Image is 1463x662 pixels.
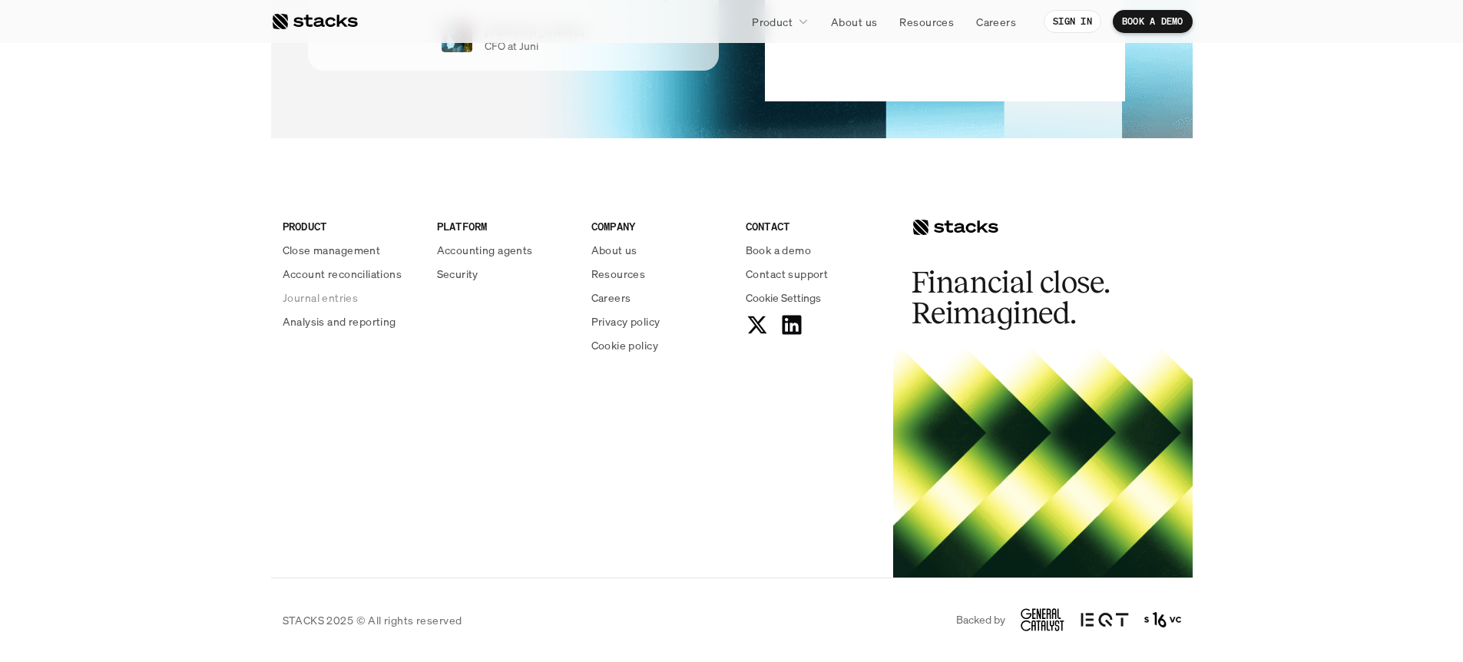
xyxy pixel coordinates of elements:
a: BOOK A DEMO [1113,10,1193,33]
p: Close management [283,242,381,258]
p: Careers [591,290,631,306]
p: Security [437,266,478,282]
a: Security [437,266,573,282]
a: Close management [283,242,419,258]
p: CFO at Juni [485,40,538,53]
p: Journal entries [283,290,358,306]
p: Contact support [746,266,828,282]
p: Product [752,14,793,30]
a: Contact support [746,266,882,282]
p: Accounting agents [437,242,533,258]
p: PRODUCT [283,218,419,234]
a: Careers [591,290,727,306]
a: About us [591,242,727,258]
h2: Financial close. Reimagined. [912,267,1142,329]
p: PLATFORM [437,218,573,234]
a: Accounting agents [437,242,573,258]
p: Privacy policy [591,313,660,329]
a: Resources [890,8,963,35]
a: About us [822,8,886,35]
a: Careers [967,8,1025,35]
button: Cookie Trigger [746,290,821,306]
a: Resources [591,266,727,282]
a: Privacy Policy [181,293,249,303]
a: Journal entries [283,290,419,306]
p: BOOK A DEMO [1122,16,1183,27]
p: Analysis and reporting [283,313,396,329]
a: Analysis and reporting [283,313,419,329]
a: Cookie policy [591,337,727,353]
p: Resources [899,14,954,30]
a: SIGN IN [1044,10,1101,33]
a: Account reconciliations [283,266,419,282]
p: Resources [591,266,646,282]
p: SIGN IN [1053,16,1092,27]
p: About us [591,242,637,258]
p: CONTACT [746,218,882,234]
p: Account reconciliations [283,266,402,282]
p: Careers [976,14,1016,30]
a: Privacy policy [591,313,727,329]
p: COMPANY [591,218,727,234]
p: Cookie policy [591,337,658,353]
p: Book a demo [746,242,812,258]
span: Cookie Settings [746,290,821,306]
p: Backed by [956,614,1005,627]
p: About us [831,14,877,30]
a: Book a demo [746,242,882,258]
p: STACKS 2025 © All rights reserved [283,612,462,628]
